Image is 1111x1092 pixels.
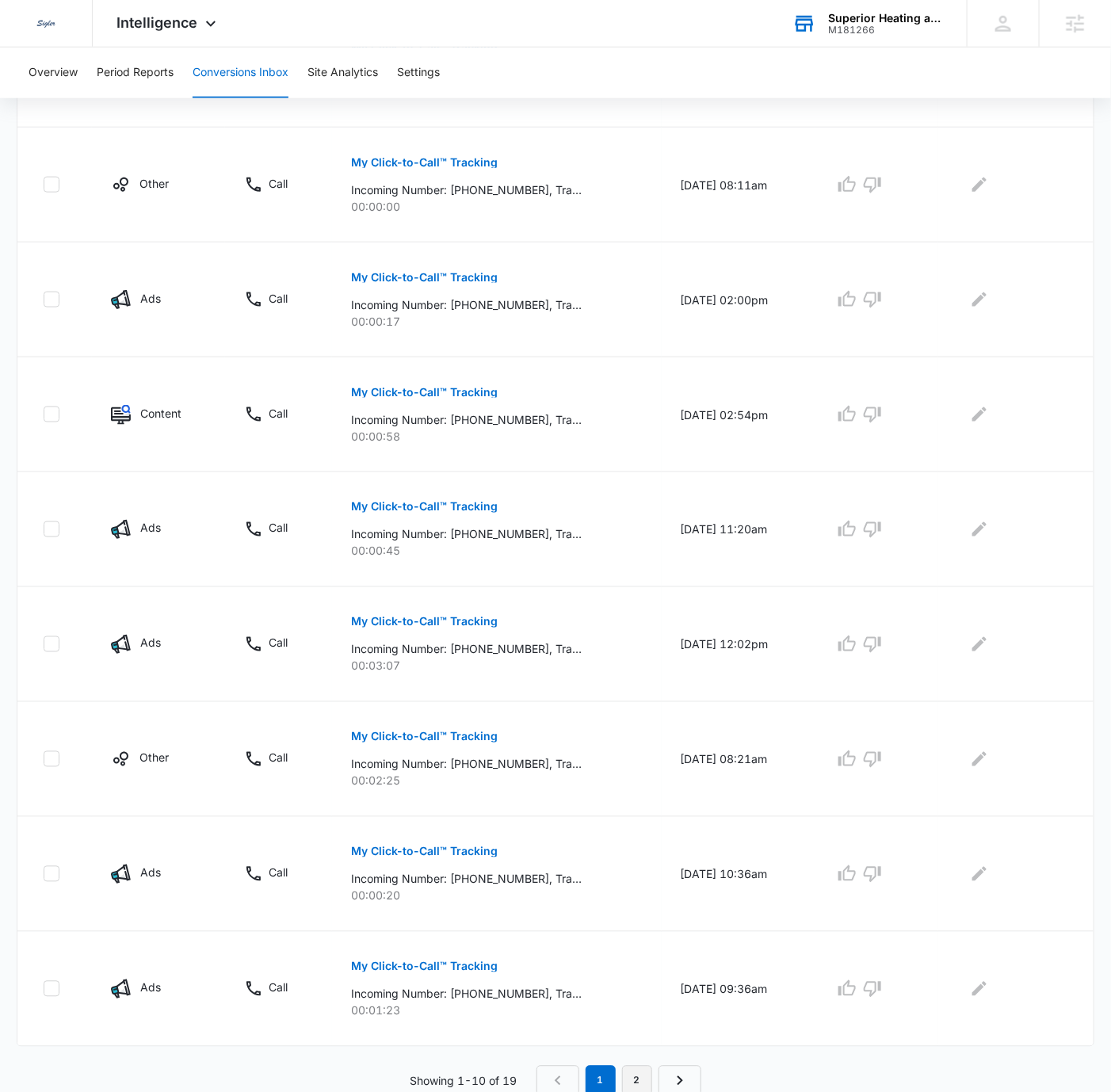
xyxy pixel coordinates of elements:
[307,48,378,98] button: Site Analytics
[397,48,440,98] button: Settings
[269,635,288,651] p: Call
[351,428,642,445] p: 00:00:58
[269,979,288,996] p: Call
[32,10,60,38] img: Sigler Corporate
[662,817,816,932] td: [DATE] 10:36am
[662,932,816,1047] td: [DATE] 09:36am
[44,25,78,38] div: v 4.0.25
[269,175,288,192] p: Call
[351,833,498,871] button: My Click-to-Call™ Tracking
[43,92,55,105] img: tab_domain_overview_orange.svg
[967,861,992,887] button: Edit Comments
[351,373,498,411] button: My Click-to-Call™ Tracking
[351,143,498,181] button: My Click-to-Call™ Tracking
[351,617,498,628] p: My Click-to-Call™ Tracking
[139,750,169,766] p: Other
[351,387,498,398] p: My Click-to-Call™ Tracking
[351,888,642,904] p: 00:00:20
[351,543,642,559] p: 00:00:45
[410,1073,517,1090] p: Showing 1-10 of 19
[351,272,498,283] p: My Click-to-Call™ Tracking
[351,313,642,330] p: 00:00:17
[175,94,267,104] div: Keywords by Traffic
[351,731,498,743] p: My Click-to-Call™ Tracking
[351,502,498,513] p: My Click-to-Call™ Tracking
[351,948,498,986] button: My Click-to-Call™ Tracking
[662,357,816,472] td: [DATE] 02:54pm
[41,41,174,54] div: Domain: [DOMAIN_NAME]
[351,718,498,756] button: My Click-to-Call™ Tracking
[351,603,498,641] button: My Click-to-Call™ Tracking
[140,520,161,536] p: Ads
[967,746,992,772] button: Edit Comments
[140,405,181,422] p: Content
[158,92,170,105] img: tab_keywords_by_traffic_grey.svg
[351,641,582,658] p: Incoming Number: [PHONE_NUMBER], Tracking Number: [PHONE_NUMBER], Ring To: [PHONE_NUMBER], Caller...
[139,175,169,192] p: Other
[140,635,161,651] p: Ads
[662,242,816,357] td: [DATE] 02:00pm
[828,12,944,25] div: account name
[116,14,197,31] span: Intelligence
[351,488,498,526] button: My Click-to-Call™ Tracking
[351,296,582,313] p: Incoming Number: [PHONE_NUMBER], Tracking Number: [PHONE_NUMBER], Ring To: [PHONE_NUMBER], Caller...
[269,520,288,536] p: Call
[29,48,78,98] button: Overview
[967,402,992,427] button: Edit Comments
[60,94,142,104] div: Domain Overview
[351,756,582,773] p: Incoming Number: [PHONE_NUMBER], Tracking Number: [PHONE_NUMBER], Ring To: [PHONE_NUMBER], Caller...
[351,961,498,972] p: My Click-to-Call™ Tracking
[967,172,992,197] button: Edit Comments
[662,128,816,242] td: [DATE] 08:11am
[140,865,161,881] p: Ads
[140,290,161,307] p: Ads
[967,517,992,542] button: Edit Comments
[351,773,642,789] p: 00:02:25
[351,1002,642,1019] p: 00:01:23
[662,587,816,702] td: [DATE] 12:02pm
[193,48,288,98] button: Conversions Inbox
[269,290,288,307] p: Call
[351,871,582,888] p: Incoming Number: [PHONE_NUMBER], Tracking Number: [PHONE_NUMBER], Ring To: [PHONE_NUMBER], Caller...
[662,702,816,817] td: [DATE] 08:21am
[351,198,642,215] p: 00:00:00
[25,41,38,54] img: website_grey.svg
[351,846,498,857] p: My Click-to-Call™ Tracking
[967,976,992,1002] button: Edit Comments
[967,632,992,657] button: Edit Comments
[269,750,288,766] p: Call
[351,526,582,543] p: Incoming Number: [PHONE_NUMBER], Tracking Number: [PHONE_NUMBER], Ring To: [PHONE_NUMBER], Caller...
[351,258,498,296] button: My Click-to-Call™ Tracking
[97,48,174,98] button: Period Reports
[351,986,582,1002] p: Incoming Number: [PHONE_NUMBER], Tracking Number: [PHONE_NUMBER], Ring To: [PHONE_NUMBER], Caller...
[25,25,38,38] img: logo_orange.svg
[967,287,992,312] button: Edit Comments
[351,411,582,428] p: Incoming Number: [PHONE_NUMBER], Tracking Number: [PHONE_NUMBER], Ring To: [PHONE_NUMBER], Caller...
[351,658,642,674] p: 00:03:07
[662,472,816,587] td: [DATE] 11:20am
[269,405,288,422] p: Call
[140,979,161,996] p: Ads
[828,25,944,36] div: account id
[351,181,582,198] p: Incoming Number: [PHONE_NUMBER], Tracking Number: [PHONE_NUMBER], Ring To: [PHONE_NUMBER], Caller...
[351,157,498,168] p: My Click-to-Call™ Tracking
[269,865,288,881] p: Call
